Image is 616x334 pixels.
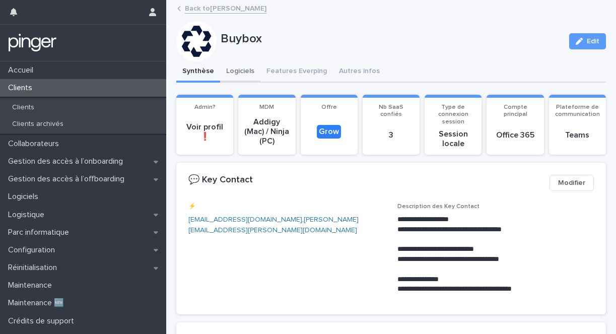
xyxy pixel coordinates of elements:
p: Maintenance 🆕 [4,298,72,308]
button: Autres infos [333,61,386,83]
button: Edit [569,33,606,49]
p: Accueil [4,65,41,75]
p: Crédits de support [4,316,82,326]
button: Modifier [550,175,594,191]
p: Configuration [4,245,63,255]
p: Parc informatique [4,228,77,237]
button: Features Everping [260,61,333,83]
p: Gestion des accès à l’onboarding [4,157,131,166]
p: 3 [369,130,414,140]
h2: 💬 Key Contact [188,175,253,186]
a: [EMAIL_ADDRESS][DOMAIN_NAME] [188,216,302,223]
p: Clients [4,103,42,112]
p: Office 365 [493,130,537,140]
span: Modifier [558,178,585,188]
span: MDM [259,104,274,110]
p: Teams [555,130,600,140]
span: Description des Key Contact [397,204,480,210]
p: Gestion des accès à l’offboarding [4,174,132,184]
p: Clients [4,83,40,93]
a: [PERSON_NAME][EMAIL_ADDRESS][PERSON_NAME][DOMAIN_NAME] [188,216,359,234]
p: Voir profil ❗ [182,122,227,142]
span: Offre [321,104,337,110]
span: Compte principal [504,104,527,117]
button: Logiciels [220,61,260,83]
p: Addigy (Mac) / Ninja (PC) [244,117,289,147]
p: Buybox [221,32,561,46]
p: Réinitialisation [4,263,65,273]
img: mTgBEunGTSyRkCgitkcU [8,33,57,53]
span: Admin? [194,104,216,110]
p: Clients archivés [4,120,72,128]
p: Logistique [4,210,52,220]
span: Plateforme de communication [555,104,600,117]
button: Synthèse [176,61,220,83]
p: Logiciels [4,192,46,202]
span: ⚡️ [188,204,196,210]
p: Collaborateurs [4,139,67,149]
span: Type de connexion session [438,104,468,125]
a: Back to[PERSON_NAME] [185,2,266,14]
p: , [188,215,385,236]
div: Grow [317,125,341,139]
span: Edit [587,38,599,45]
p: Session locale [431,129,475,149]
span: Nb SaaS confiés [379,104,403,117]
p: Maintenance [4,281,60,290]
